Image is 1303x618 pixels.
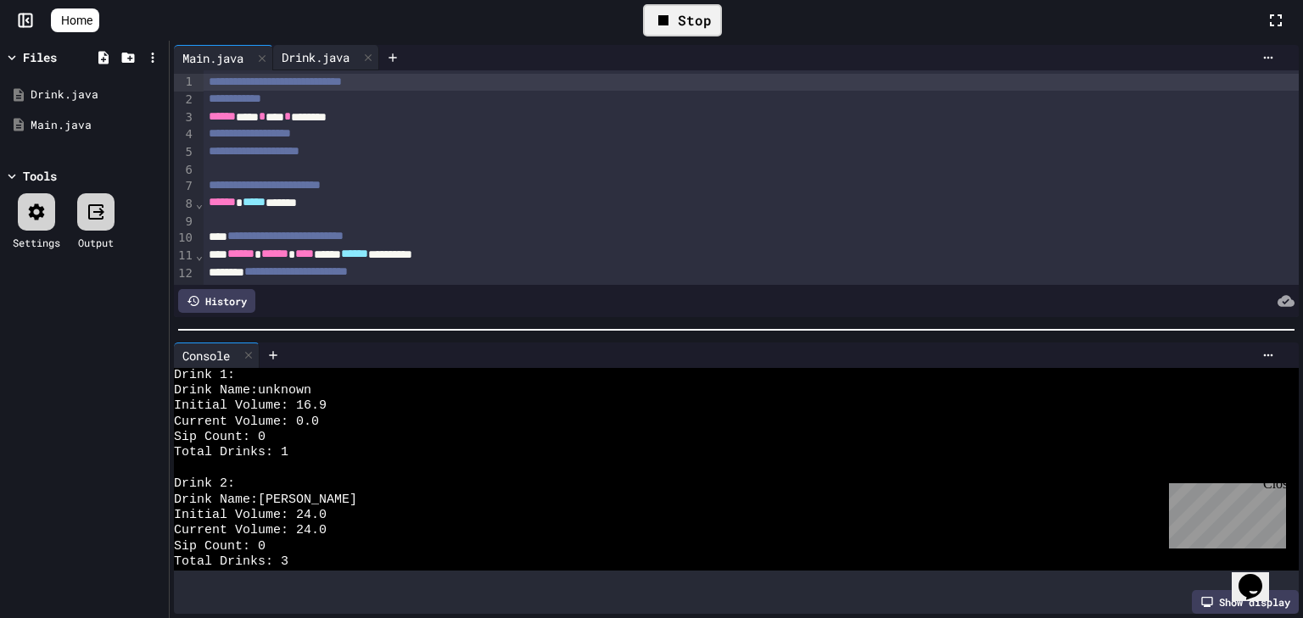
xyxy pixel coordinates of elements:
div: 12 [174,265,195,283]
span: Initial Volume: 24.0 [174,508,327,523]
div: 10 [174,230,195,248]
span: Drink Name:[PERSON_NAME] [174,493,357,508]
div: Drink.java [273,45,379,70]
span: Fold line [195,248,204,262]
span: Drink Name:unknown [174,383,311,398]
div: 5 [174,144,195,162]
div: 1 [174,74,195,92]
div: Settings [13,235,60,250]
div: 11 [174,248,195,265]
span: Initial Volume: 16.9 [174,398,327,414]
span: Drink 2: [174,476,235,492]
div: 2 [174,92,195,109]
div: 7 [174,178,195,196]
div: Console [174,342,260,368]
div: Stop [643,4,722,36]
div: Tools [23,167,57,185]
div: Drink.java [31,86,163,103]
div: Console [174,347,238,365]
span: Fold line [195,197,204,210]
div: Output [78,235,114,250]
a: Home [51,8,99,32]
div: Chat with us now!Close [7,7,117,108]
div: 3 [174,109,195,127]
span: Sip Count: 0 [174,430,266,445]
div: Main.java [174,49,252,67]
span: Drink 1: [174,368,235,383]
span: Home [61,12,92,29]
div: Main.java [31,117,163,134]
div: Show display [1192,590,1299,614]
div: 8 [174,196,195,214]
span: Sip Count: 0 [174,539,266,554]
iframe: chat widget [1162,476,1286,548]
div: Main.java [174,45,273,70]
span: Total Drinks: 1 [174,445,288,460]
iframe: chat widget [1232,550,1286,601]
div: History [178,289,255,313]
span: Current Volume: 24.0 [174,523,327,538]
span: Total Drinks: 3 [174,554,288,570]
div: 13 [174,283,195,301]
div: 4 [174,126,195,144]
div: Files [23,48,57,66]
span: Current Volume: 0.0 [174,415,319,430]
div: 6 [174,162,195,179]
div: Drink.java [273,48,358,66]
div: 9 [174,214,195,231]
